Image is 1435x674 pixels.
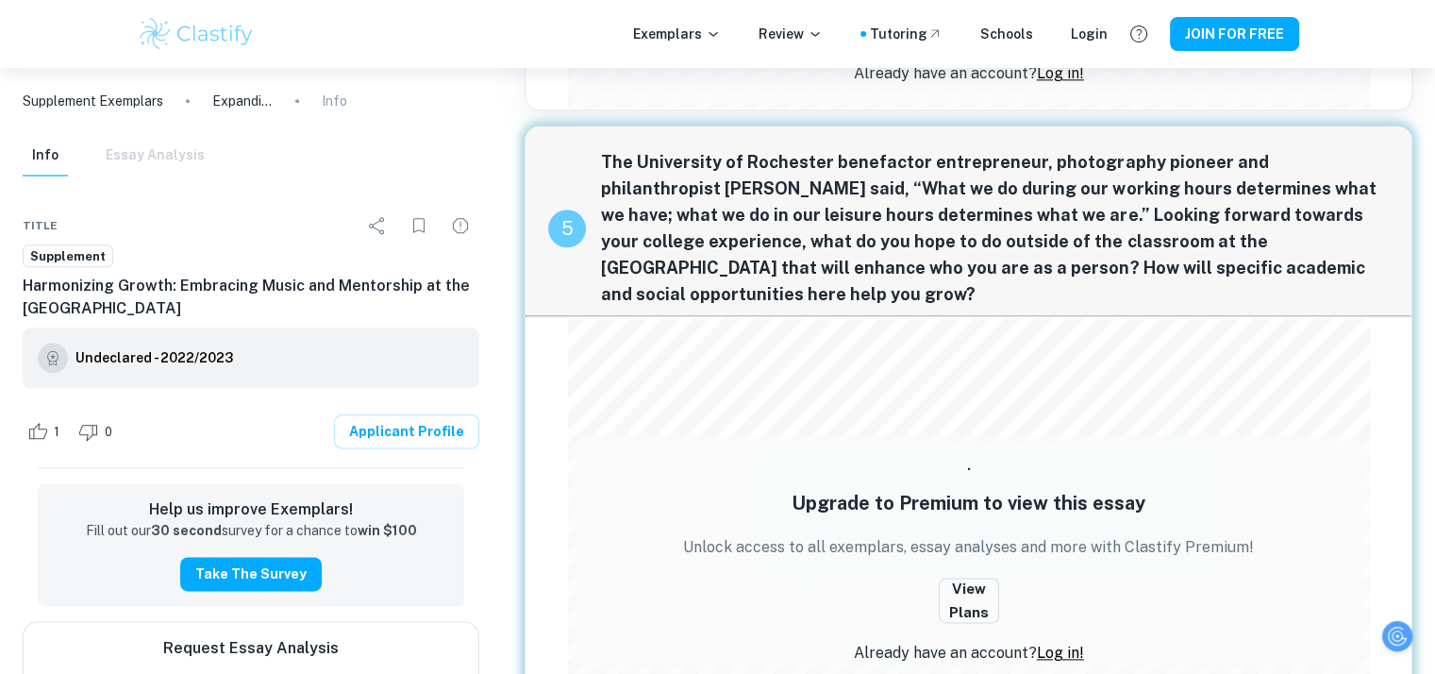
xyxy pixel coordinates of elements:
[854,62,1084,85] p: Already have an account?
[759,24,823,44] p: Review
[939,578,999,623] button: View Plans
[683,536,1254,559] p: Unlock access to all exemplars, essay analyses and more with Clastify Premium!
[322,91,347,111] p: Info
[180,557,322,591] button: Take the Survey
[23,416,70,447] div: Like
[75,343,233,373] a: Undeclared - 2022/2023
[548,210,586,247] div: recipe
[23,244,113,268] a: Supplement
[75,347,233,368] h6: Undeclared - 2022/2023
[23,91,163,111] a: Supplement Exemplars
[1037,64,1084,82] a: Log in!
[137,15,257,53] img: Clastify logo
[359,207,396,244] div: Share
[442,207,479,244] div: Report issue
[870,24,943,44] a: Tutoring
[601,149,1389,308] span: The University of Rochester benefactor entrepreneur, photography pioneer and philanthropist [PERS...
[23,217,58,234] span: Title
[53,498,449,521] h6: Help us improve Exemplars!
[74,416,123,447] div: Dislike
[1037,644,1084,662] a: Log in!
[23,275,479,320] h6: Harmonizing Growth: Embracing Music and Mentorship at the [GEOGRAPHIC_DATA]
[358,523,417,538] strong: win $100
[334,414,479,448] a: Applicant Profile
[1123,18,1155,50] button: Help and Feedback
[854,642,1084,665] p: Already have an account?
[792,489,1145,517] h5: Upgrade to Premium to view this essay
[43,423,70,442] span: 1
[23,135,68,177] button: Info
[633,24,721,44] p: Exemplars
[980,24,1033,44] a: Schools
[151,523,222,538] strong: 30 second
[163,637,339,660] h6: Request Essay Analysis
[94,423,123,442] span: 0
[1071,24,1108,44] a: Login
[1170,17,1299,51] button: JOIN FOR FREE
[24,247,112,266] span: Supplement
[86,521,417,542] p: Fill out our survey for a chance to
[212,91,273,111] p: Expanding Horizons: Embracing the Values of Equity, Leadership, and Openness through Astronomy an...
[400,207,438,244] div: Bookmark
